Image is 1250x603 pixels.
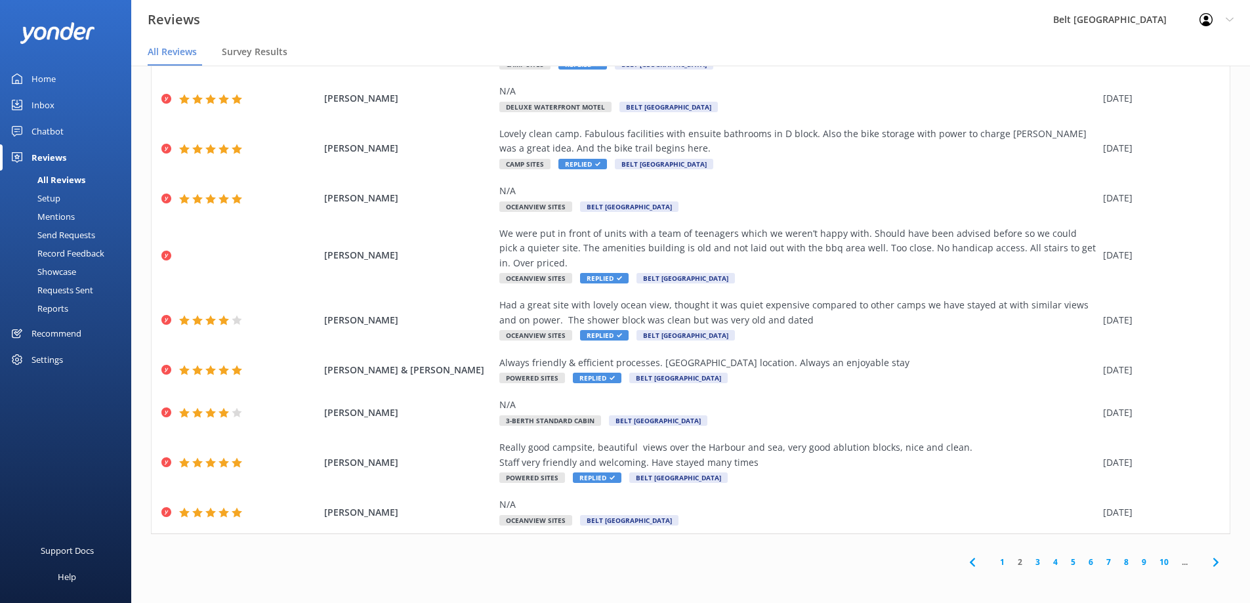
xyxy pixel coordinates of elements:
div: [DATE] [1103,505,1213,520]
span: Belt [GEOGRAPHIC_DATA] [636,273,735,283]
span: Powered Sites [499,472,565,483]
span: Replied [558,159,607,169]
div: Showcase [8,262,76,281]
div: [DATE] [1103,455,1213,470]
div: Send Requests [8,226,95,244]
a: 2 [1011,556,1029,568]
span: Oceanview Sites [499,330,572,341]
div: Support Docs [41,537,94,564]
a: 9 [1135,556,1153,568]
div: Chatbot [31,118,64,144]
span: Oceanview Sites [499,515,572,526]
span: [PERSON_NAME] [324,191,493,205]
div: N/A [499,497,1096,512]
div: [DATE] [1103,191,1213,205]
span: Replied [573,373,621,383]
a: Requests Sent [8,281,131,299]
div: [DATE] [1103,363,1213,377]
span: Powered Sites [499,373,565,383]
span: Replied [580,273,629,283]
span: Belt [GEOGRAPHIC_DATA] [629,373,728,383]
span: Belt [GEOGRAPHIC_DATA] [619,102,718,112]
a: Showcase [8,262,131,281]
a: 10 [1153,556,1175,568]
a: Setup [8,189,131,207]
div: N/A [499,84,1096,98]
div: We were put in front of units with a team of teenagers which we weren’t happy with. Should have b... [499,226,1096,270]
div: Inbox [31,92,54,118]
div: Reports [8,299,68,318]
span: Oceanview Sites [499,273,572,283]
h3: Reviews [148,9,200,30]
div: N/A [499,398,1096,412]
span: [PERSON_NAME] [324,455,493,470]
span: [PERSON_NAME] & [PERSON_NAME] [324,363,493,377]
span: Camp Sites [499,159,551,169]
div: Lovely clean camp. Fabulous facilities with ensuite bathrooms in D block. Also the bike storage w... [499,127,1096,156]
a: Record Feedback [8,244,131,262]
a: 4 [1047,556,1064,568]
div: Settings [31,346,63,373]
span: Belt [GEOGRAPHIC_DATA] [580,515,678,526]
span: Belt [GEOGRAPHIC_DATA] [636,330,735,341]
span: [PERSON_NAME] [324,405,493,420]
div: [DATE] [1103,313,1213,327]
a: 3 [1029,556,1047,568]
div: Reviews [31,144,66,171]
div: Mentions [8,207,75,226]
div: Home [31,66,56,92]
span: [PERSON_NAME] [324,505,493,520]
div: N/A [499,184,1096,198]
span: Oceanview Sites [499,201,572,212]
a: 5 [1064,556,1082,568]
span: Belt [GEOGRAPHIC_DATA] [615,159,713,169]
span: [PERSON_NAME] [324,313,493,327]
div: Always friendly & efficient processes. [GEOGRAPHIC_DATA] location. Always an enjoyable stay [499,356,1096,370]
a: 8 [1117,556,1135,568]
span: Replied [573,472,621,483]
div: [DATE] [1103,91,1213,106]
a: Reports [8,299,131,318]
div: [DATE] [1103,141,1213,156]
div: Really good campsite, beautiful views over the Harbour and sea, very good ablution blocks, nice a... [499,440,1096,470]
span: All Reviews [148,45,197,58]
a: 1 [993,556,1011,568]
div: Help [58,564,76,590]
div: [DATE] [1103,405,1213,420]
div: [DATE] [1103,248,1213,262]
a: 7 [1100,556,1117,568]
span: Replied [580,330,629,341]
span: Deluxe Waterfront Motel [499,102,612,112]
div: Requests Sent [8,281,93,299]
span: [PERSON_NAME] [324,141,493,156]
a: All Reviews [8,171,131,189]
span: 3-Berth Standard Cabin [499,415,601,426]
div: Record Feedback [8,244,104,262]
span: ... [1175,556,1194,568]
div: Had a great site with lovely ocean view, thought it was quiet expensive compared to other camps w... [499,298,1096,327]
img: yonder-white-logo.png [20,22,95,44]
a: Send Requests [8,226,131,244]
span: Belt [GEOGRAPHIC_DATA] [580,201,678,212]
span: Belt [GEOGRAPHIC_DATA] [609,415,707,426]
div: All Reviews [8,171,85,189]
div: Recommend [31,320,81,346]
span: [PERSON_NAME] [324,91,493,106]
span: Belt [GEOGRAPHIC_DATA] [629,472,728,483]
div: Setup [8,189,60,207]
a: Mentions [8,207,131,226]
a: 6 [1082,556,1100,568]
span: Survey Results [222,45,287,58]
span: [PERSON_NAME] [324,248,493,262]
